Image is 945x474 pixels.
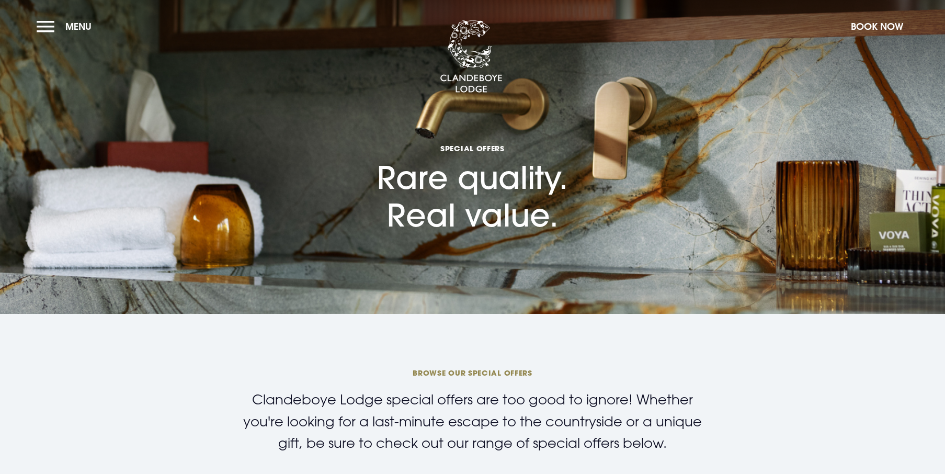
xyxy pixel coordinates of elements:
[65,20,92,32] span: Menu
[37,15,97,38] button: Menu
[377,143,568,153] span: Special Offers
[377,85,568,234] h1: Rare quality. Real value.
[232,389,713,454] p: Clandeboye Lodge special offers are too good to ignore! Whether you're looking for a last-minute ...
[440,20,503,94] img: Clandeboye Lodge
[846,15,908,38] button: Book Now
[223,368,721,378] span: BROWSE OUR SPECIAL OFFERS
